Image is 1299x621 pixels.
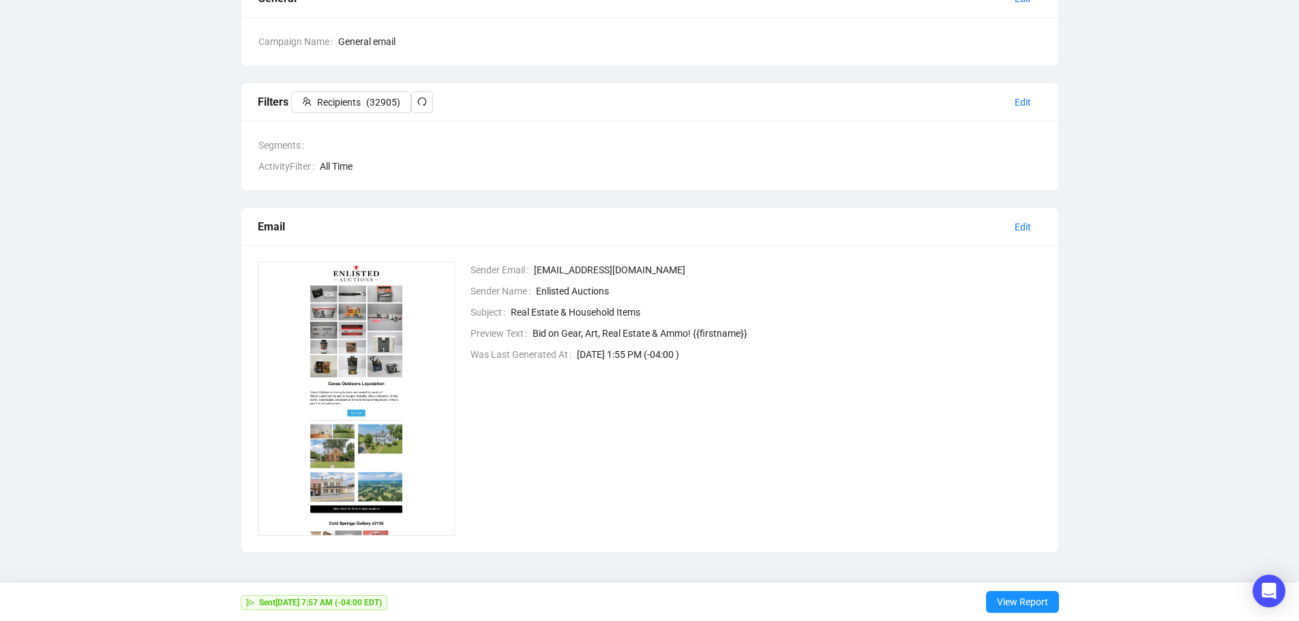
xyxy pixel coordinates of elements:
span: Real Estate & Household Items [511,305,1042,320]
span: Preview Text [471,326,533,341]
div: Open Intercom Messenger [1253,575,1285,607]
span: General email [338,34,1042,49]
span: ActivityFilter [258,159,320,174]
span: View Report [997,583,1048,621]
div: Email [258,218,1004,235]
span: Was Last Generated At [471,347,577,362]
span: Campaign Name [258,34,338,49]
span: Filters [258,95,433,108]
span: Bid on Gear, Art, Real Estate & Ammo! {{firstname}} [533,326,1042,341]
span: Edit [1015,95,1031,110]
span: ( 32905 ) [366,95,400,110]
button: View Report [986,591,1059,613]
span: All Time [320,159,1042,174]
span: send [246,599,254,607]
span: redo [417,97,427,106]
img: 1755021294952-JRYhxIjHDr6Px4TR.png [258,262,456,536]
span: [DATE] 1:55 PM (-04:00 ) [577,347,1042,362]
button: Edit [1004,216,1042,238]
span: Recipients [317,95,361,110]
span: Segments [258,138,310,153]
span: Enlisted Auctions [536,284,1042,299]
button: Edit [1004,91,1042,113]
button: Recipients(32905) [291,91,411,113]
span: Sender Name [471,284,536,299]
span: Subject [471,305,511,320]
span: [EMAIL_ADDRESS][DOMAIN_NAME] [534,262,1042,277]
span: team [302,97,312,106]
span: Edit [1015,219,1031,234]
strong: Sent [DATE] 7:57 AM (-04:00 EDT) [259,598,382,607]
span: Sender Email [471,262,534,277]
